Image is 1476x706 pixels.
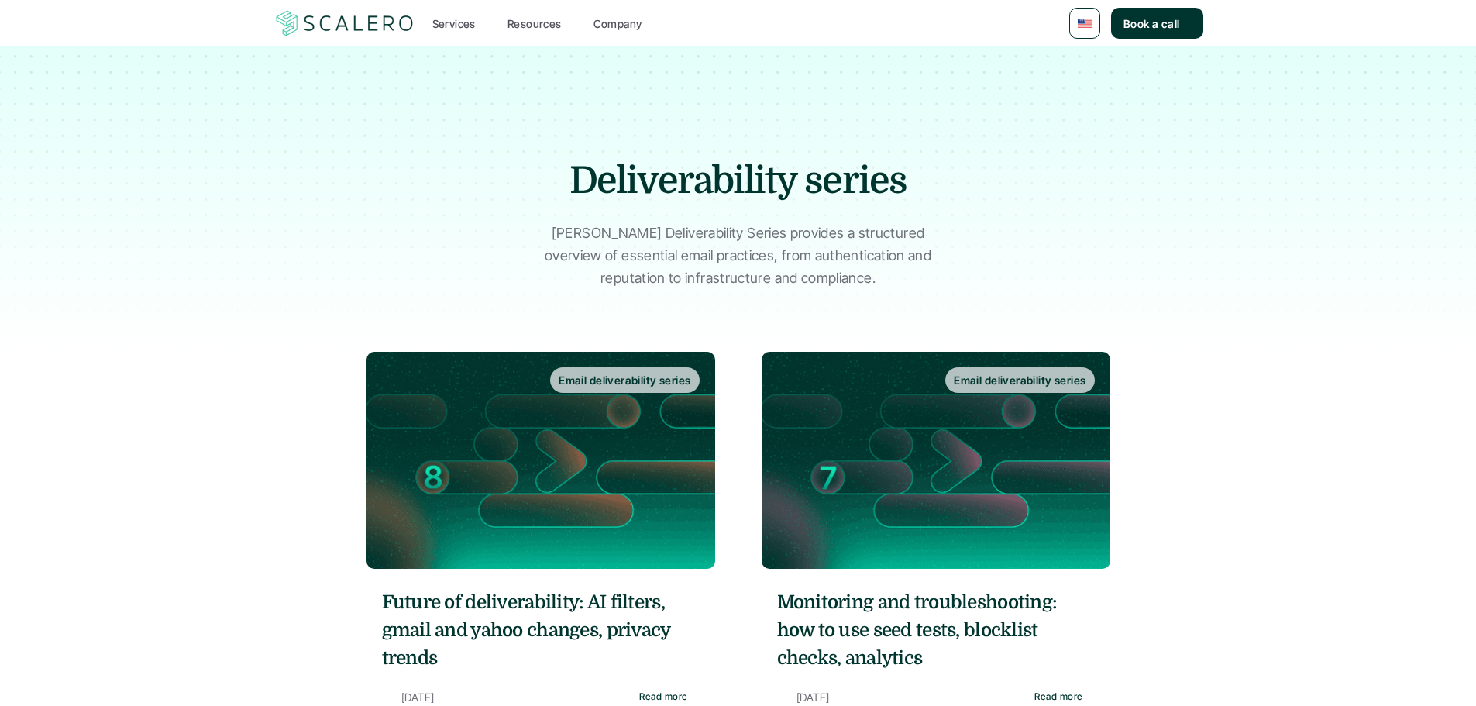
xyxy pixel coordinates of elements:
[639,691,687,702] p: Read more
[382,588,700,672] a: Future of deliverability: AI filters, gmail and yahoo changes, privacy trends
[639,691,699,702] a: Read more
[432,15,476,32] p: Services
[1034,691,1082,702] p: Read more
[507,15,562,32] p: Resources
[545,222,932,289] p: [PERSON_NAME] Deliverability Series provides a structured overview of essential email practices, ...
[1034,691,1094,702] a: Read more
[366,352,715,569] a: Email deliverability series
[274,9,416,38] img: Scalero company logo
[467,155,1010,207] h1: Deliverability series
[1123,15,1180,32] p: Book a call
[954,372,1085,388] p: Email deliverability series
[762,352,1110,569] a: Email deliverability series
[593,15,642,32] p: Company
[559,372,690,388] p: Email deliverability series
[777,588,1095,672] a: Monitoring and troubleshooting: how to use seed tests, blocklist checks, analytics
[274,9,416,37] a: Scalero company logo
[1111,8,1203,39] a: Book a call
